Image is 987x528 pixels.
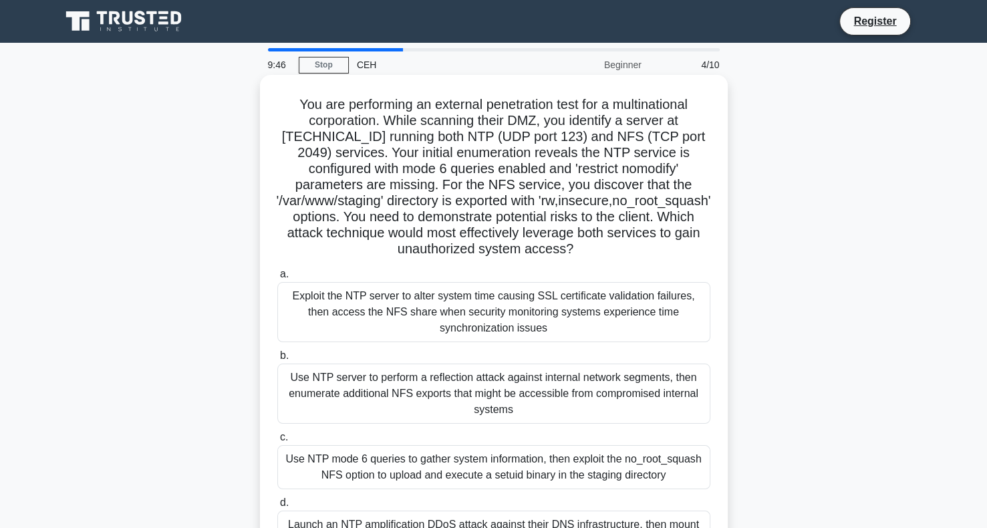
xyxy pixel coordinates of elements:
[650,51,728,78] div: 4/10
[280,431,288,442] span: c.
[280,350,289,361] span: b.
[845,13,904,29] a: Register
[280,268,289,279] span: a.
[280,497,289,508] span: d.
[349,51,533,78] div: CEH
[299,57,349,74] a: Stop
[260,51,299,78] div: 9:46
[533,51,650,78] div: Beginner
[277,282,710,342] div: Exploit the NTP server to alter system time causing SSL certificate validation failures, then acc...
[277,445,710,489] div: Use NTP mode 6 queries to gather system information, then exploit the no_root_squash NFS option t...
[276,96,712,258] h5: You are performing an external penetration test for a multinational corporation. While scanning t...
[277,364,710,424] div: Use NTP server to perform a reflection attack against internal network segments, then enumerate a...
